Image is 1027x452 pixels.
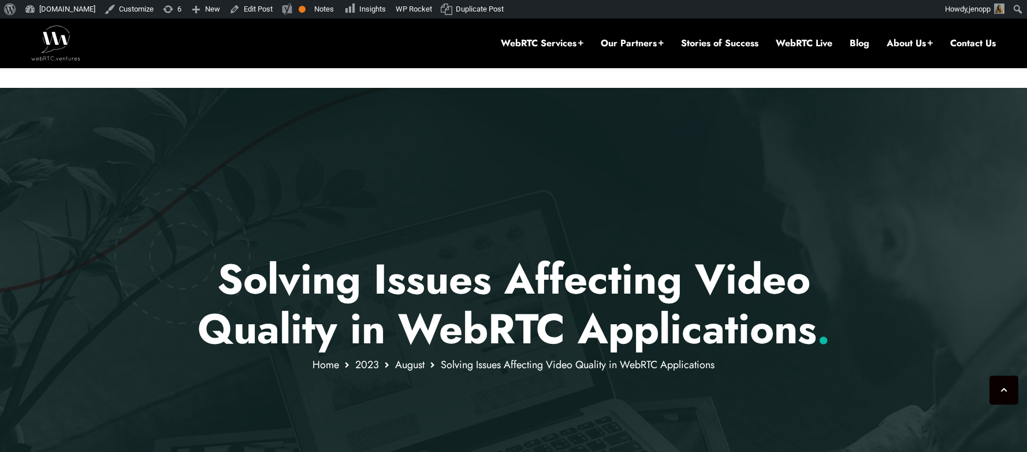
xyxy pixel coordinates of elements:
a: August [395,357,425,372]
div: OK [299,6,306,13]
a: WebRTC Services [501,37,583,50]
span: jenopp [969,5,991,13]
span: . [817,299,830,359]
a: Blog [850,37,869,50]
a: WebRTC Live [776,37,832,50]
span: Insights [359,5,386,13]
span: Solving Issues Affecting Video Quality in WebRTC Applications [441,357,715,372]
a: Our Partners [601,37,664,50]
a: About Us [887,37,933,50]
a: Home [312,357,339,372]
h1: Solving Issues Affecting Video Quality in WebRTC Applications [176,254,852,354]
a: Contact Us [950,37,996,50]
a: Stories of Success [681,37,758,50]
a: 2023 [355,357,379,372]
img: WebRTC.ventures [31,25,80,60]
